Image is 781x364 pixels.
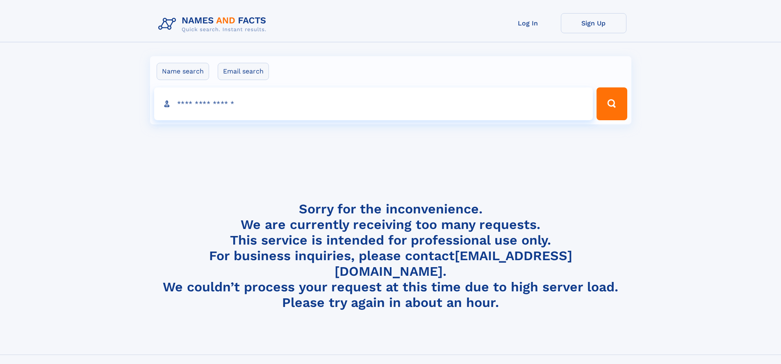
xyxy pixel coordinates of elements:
[335,248,572,279] a: [EMAIL_ADDRESS][DOMAIN_NAME]
[154,87,593,120] input: search input
[157,63,209,80] label: Name search
[597,87,627,120] button: Search Button
[155,13,273,35] img: Logo Names and Facts
[561,13,626,33] a: Sign Up
[155,201,626,311] h4: Sorry for the inconvenience. We are currently receiving too many requests. This service is intend...
[218,63,269,80] label: Email search
[495,13,561,33] a: Log In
